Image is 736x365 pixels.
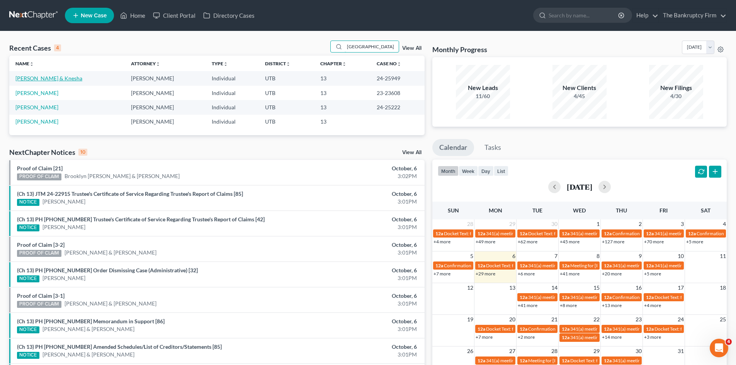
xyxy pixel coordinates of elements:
[677,283,685,292] span: 17
[520,326,527,332] span: 12a
[212,61,228,66] a: Typeunfold_more
[289,216,417,223] div: October, 6
[560,239,580,244] a: +45 more
[489,207,502,214] span: Mon
[602,239,624,244] a: +127 more
[646,231,654,236] span: 12a
[78,149,87,156] div: 10
[42,223,85,231] a: [PERSON_NAME]
[65,172,180,180] a: Brooklyn [PERSON_NAME] & [PERSON_NAME]
[494,166,508,176] button: list
[17,241,65,248] a: Proof of Claim [3-2]
[528,358,589,363] span: Meeting for [PERSON_NAME]
[289,343,417,351] div: October, 6
[54,44,61,51] div: 4
[593,283,600,292] span: 15
[289,317,417,325] div: October, 6
[402,46,422,51] a: View All
[289,190,417,198] div: October, 6
[478,166,494,176] button: day
[289,165,417,172] div: October, 6
[444,263,532,268] span: Confirmation Hearing for [PERSON_NAME]
[570,334,645,340] span: 341(a) meeting for [PERSON_NAME]
[15,75,82,81] a: [PERSON_NAME] & Knesha
[478,139,508,156] a: Tasks
[562,358,569,363] span: 12a
[42,274,85,282] a: [PERSON_NAME]
[81,13,107,19] span: New Case
[259,71,314,85] td: UTB
[528,326,616,332] span: Confirmation hearing for [PERSON_NAME]
[466,283,474,292] span: 12
[520,263,527,268] span: 12a
[518,239,537,244] a: +62 more
[314,86,371,100] td: 13
[125,115,206,129] td: [PERSON_NAME]
[17,173,61,180] div: PROOF OF CLAIM
[570,231,645,236] span: 341(a) meeting for [PERSON_NAME]
[456,92,510,100] div: 11/60
[528,231,597,236] span: Docket Text: for [PERSON_NAME]
[508,346,516,356] span: 27
[199,8,258,22] a: Directory Cases
[570,294,686,300] span: 341(a) meeting for [PERSON_NAME] & [PERSON_NAME]
[612,231,700,236] span: Confirmation hearing for [PERSON_NAME]
[486,326,555,332] span: Docket Text: for [PERSON_NAME]
[371,100,425,114] td: 24-25222
[432,139,474,156] a: Calendar
[15,104,58,110] a: [PERSON_NAME]
[65,249,156,256] a: [PERSON_NAME] & [PERSON_NAME]
[635,283,643,292] span: 16
[552,92,607,100] div: 4/45
[644,239,664,244] a: +70 more
[710,339,728,357] iframe: Intercom live chat
[520,358,527,363] span: 12a
[612,358,724,363] span: 341(a) meeting for [PERSON_NAME] [PERSON_NAME]
[518,334,535,340] a: +2 more
[570,263,631,268] span: Meeting for [PERSON_NAME]
[17,275,39,282] div: NOTICE
[320,61,347,66] a: Chapterunfold_more
[646,263,654,268] span: 12a
[125,71,206,85] td: [PERSON_NAME]
[644,302,661,308] a: +4 more
[206,115,258,129] td: Individual
[286,62,291,66] i: unfold_more
[342,62,347,66] i: unfold_more
[459,166,478,176] button: week
[289,172,417,180] div: 3:02PM
[15,61,34,66] a: Nameunfold_more
[649,92,703,100] div: 4/30
[486,358,602,363] span: 341(a) meeting for [PERSON_NAME] & [PERSON_NAME]
[156,62,160,66] i: unfold_more
[15,90,58,96] a: [PERSON_NAME]
[42,325,134,333] a: [PERSON_NAME] & [PERSON_NAME]
[596,219,600,229] span: 1
[17,199,39,206] div: NOTICE
[604,358,612,363] span: 12a
[289,274,417,282] div: 3:01PM
[612,294,700,300] span: Confirmation hearing for [PERSON_NAME]
[17,352,39,359] div: NOTICE
[602,302,622,308] a: +13 more
[701,207,711,214] span: Sat
[660,207,668,214] span: Fri
[520,294,527,300] span: 12a
[612,326,687,332] span: 341(a) meeting for [PERSON_NAME]
[438,166,459,176] button: month
[719,251,727,261] span: 11
[206,71,258,85] td: Individual
[632,8,658,22] a: Help
[345,41,399,52] input: Search by name...
[508,283,516,292] span: 13
[638,219,643,229] span: 2
[9,148,87,157] div: NextChapter Notices
[478,231,485,236] span: 12a
[508,219,516,229] span: 29
[549,8,619,22] input: Search by name...
[604,294,612,300] span: 12a
[17,216,265,222] a: (Ch 13) PH [PHONE_NUMBER] Trustee's Certificate of Service Regarding Trustee's Report of Claims [42]
[314,100,371,114] td: 13
[719,315,727,324] span: 25
[688,231,696,236] span: 12a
